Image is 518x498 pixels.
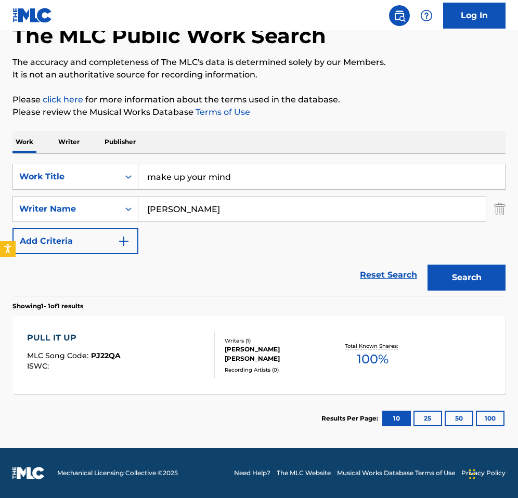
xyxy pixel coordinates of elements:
a: The MLC Website [277,468,331,478]
img: 9d2ae6d4665cec9f34b9.svg [118,235,130,247]
img: search [393,9,406,22]
button: 100 [476,411,504,426]
div: [PERSON_NAME] [PERSON_NAME] [225,345,332,363]
a: click here [43,95,83,104]
img: Delete Criterion [494,196,506,222]
a: Log In [443,3,506,29]
p: Results Per Page: [321,414,381,423]
button: 10 [382,411,411,426]
p: Please for more information about the terms used in the database. [12,94,506,106]
p: Publisher [101,131,139,153]
p: Writer [55,131,83,153]
p: Work [12,131,36,153]
h1: The MLC Public Work Search [12,23,326,49]
a: Musical Works Database Terms of Use [337,468,455,478]
img: MLC Logo [12,8,53,23]
a: Reset Search [355,264,422,286]
div: Work Title [19,171,113,183]
a: Privacy Policy [461,468,506,478]
div: Drag [469,458,475,490]
div: Writer Name [19,203,113,215]
iframe: Chat Widget [466,448,518,498]
div: Recording Artists ( 0 ) [225,366,332,374]
p: Please review the Musical Works Database [12,106,506,119]
span: Mechanical Licensing Collective © 2025 [57,468,178,478]
div: Writers ( 1 ) [225,337,332,345]
span: PJ22QA [91,351,121,360]
a: Terms of Use [193,107,250,117]
span: 100 % [357,350,388,369]
img: logo [12,467,45,479]
a: Public Search [389,5,410,26]
a: Need Help? [234,468,270,478]
img: help [420,9,433,22]
div: Help [416,5,437,26]
button: 25 [413,411,442,426]
button: 50 [445,411,473,426]
div: PULL IT UP [27,332,121,344]
form: Search Form [12,164,506,296]
a: PULL IT UPMLC Song Code:PJ22QAISWC:Writers (1)[PERSON_NAME] [PERSON_NAME]Recording Artists (0)Tot... [12,316,506,394]
p: Total Known Shares: [345,342,400,350]
button: Add Criteria [12,228,138,254]
p: It is not an authoritative source for recording information. [12,69,506,81]
p: Showing 1 - 1 of 1 results [12,302,83,311]
span: MLC Song Code : [27,351,91,360]
p: The accuracy and completeness of The MLC's data is determined solely by our Members. [12,56,506,69]
button: Search [428,265,506,291]
span: ISWC : [27,361,51,371]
